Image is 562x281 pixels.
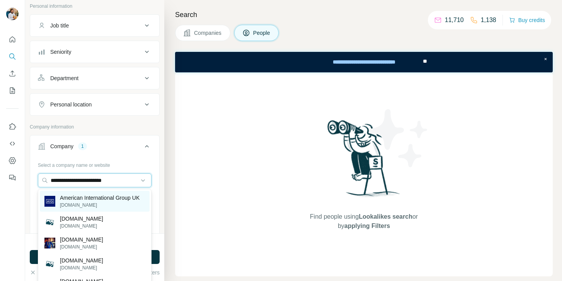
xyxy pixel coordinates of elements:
img: Avatar [6,8,19,20]
img: computercraig.co.uk [44,217,55,228]
p: [DOMAIN_NAME] [60,264,103,271]
span: applying Filters [344,223,390,229]
button: Job title [30,16,159,35]
button: Seniority [30,43,159,61]
p: 1,138 [481,15,496,25]
div: 1 [78,143,87,150]
p: [DOMAIN_NAME] [60,257,103,264]
img: grantmccaig.co.uk [44,238,55,248]
button: Buy credits [509,15,545,26]
div: Select a company name or website [38,159,152,169]
button: Use Surfe API [6,137,19,151]
button: Personal location [30,95,159,114]
p: [DOMAIN_NAME] [60,223,103,230]
div: Department [50,74,78,82]
div: Seniority [50,48,71,56]
button: Company1 [30,137,159,159]
img: American International Group UK [44,196,55,207]
p: [DOMAIN_NAME] [60,243,103,250]
img: moraig.co.uk [44,259,55,269]
span: Find people using or by [302,212,426,231]
span: People [253,29,271,37]
button: Department [30,69,159,87]
button: Clear [30,269,52,276]
div: Company [50,142,73,150]
p: American International Group UK [60,194,140,202]
button: Use Surfe on LinkedIn [6,120,19,134]
h4: Search [175,9,553,20]
button: Run search [30,250,160,264]
button: Search [6,50,19,63]
p: 11,710 [445,15,464,25]
p: Company information [30,123,160,130]
iframe: Banner [175,52,553,72]
img: Surfe Illustration - Woman searching with binoculars [324,118,404,204]
button: Quick start [6,33,19,46]
button: Enrich CSV [6,67,19,81]
img: Surfe Illustration - Stars [364,103,434,173]
p: [DOMAIN_NAME] [60,215,103,223]
p: [DOMAIN_NAME] [60,236,103,243]
button: Dashboard [6,154,19,168]
button: My lists [6,84,19,98]
p: Personal information [30,3,160,10]
div: Personal location [50,101,92,108]
p: [DOMAIN_NAME] [60,202,140,209]
button: Feedback [6,171,19,185]
span: Lookalikes search [359,213,412,220]
div: Job title [50,22,69,29]
span: Companies [194,29,222,37]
